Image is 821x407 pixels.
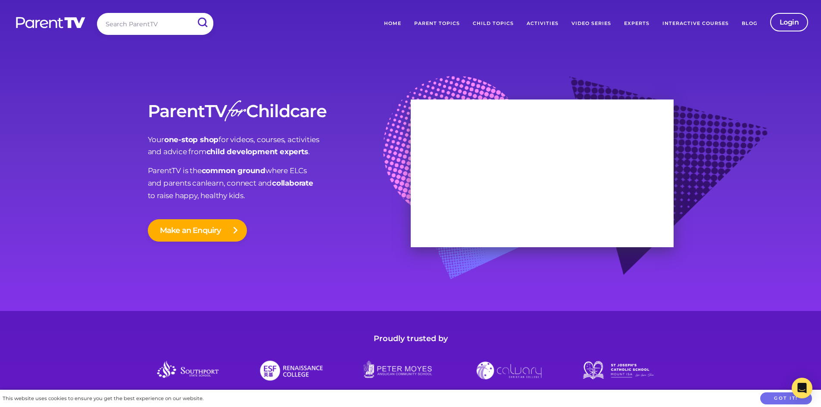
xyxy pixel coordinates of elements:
strong: common ground [202,166,265,175]
img: bg-graphic.baf108b.png [383,76,771,301]
input: Search ParentTV [97,13,213,35]
button: Got it! [760,392,812,405]
a: Parent Topics [408,13,466,34]
a: Home [378,13,408,34]
a: Blog [735,13,764,34]
strong: collaborate [272,179,313,187]
a: Experts [618,13,656,34]
strong: child development experts [206,147,308,156]
h4: Proudly trusted by [148,332,674,345]
a: Interactive Courses [656,13,735,34]
div: Open Intercom Messenger [792,378,812,398]
a: Activities [520,13,565,34]
strong: one-stop shop [164,135,219,144]
a: Video Series [565,13,618,34]
em: for [227,94,244,132]
a: Login [770,13,809,31]
img: logos-schools.2a1e3f5.png [148,357,674,383]
div: This website uses cookies to ensure you get the best experience on our website. [3,394,203,403]
img: parenttv-logo-white.4c85aaf.svg [15,16,86,29]
p: ParentTV is the where ELCs and parents can learn, connect and to raise happy, healthy kids. [148,165,411,202]
p: Your for videos, courses, activities and advice from . [148,134,411,158]
button: Make an Enquiry [148,219,247,242]
a: Child Topics [466,13,520,34]
h1: ParentTV Childcare [148,102,411,121]
input: Submit [191,13,213,32]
